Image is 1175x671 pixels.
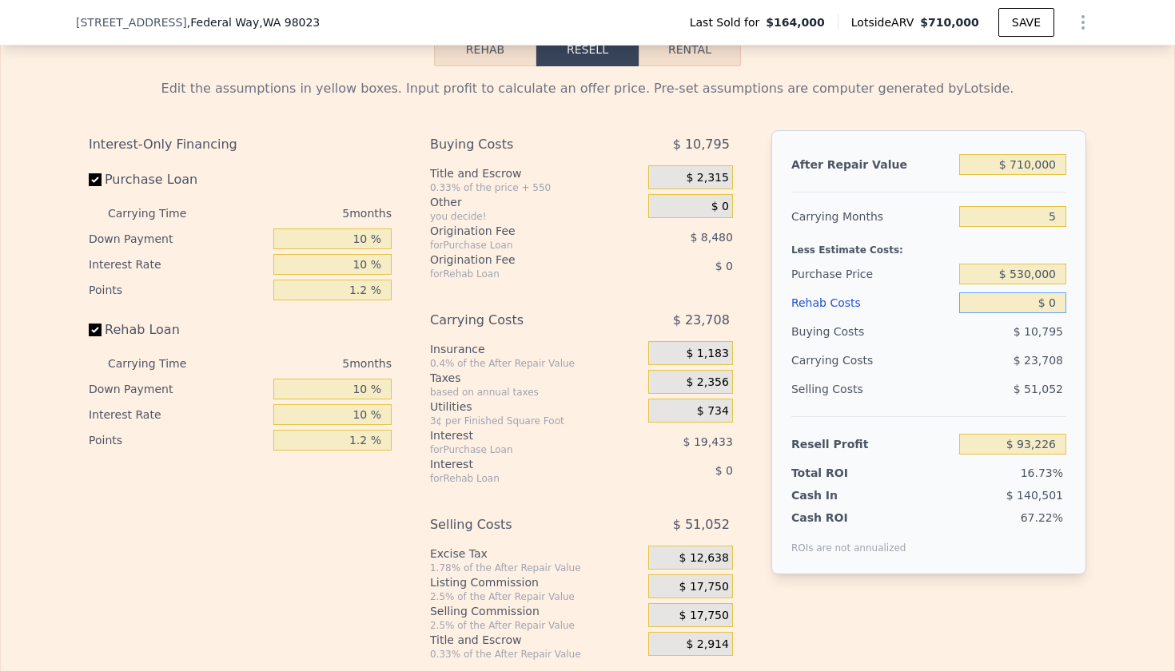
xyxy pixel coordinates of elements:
button: Resell [536,33,639,66]
div: 2.5% of the After Repair Value [430,619,642,632]
div: for Rehab Loan [430,268,608,280]
input: Purchase Loan [89,173,102,186]
div: Selling Commission [430,603,642,619]
div: based on annual taxes [430,386,642,399]
div: Less Estimate Costs: [791,231,1066,260]
div: Rehab Costs [791,288,953,317]
div: Carrying Costs [430,306,608,335]
input: Rehab Loan [89,324,102,336]
div: Points [89,427,267,453]
div: Other [430,194,642,210]
span: , WA 98023 [259,16,320,29]
div: Taxes [430,370,642,386]
div: Carrying Time [108,201,212,226]
div: Interest-Only Financing [89,130,392,159]
button: Rental [639,33,741,66]
div: 3¢ per Finished Square Foot [430,415,642,427]
span: $ 19,433 [683,435,733,448]
span: 16.73% [1021,467,1063,479]
div: you decide! [430,210,642,223]
div: Resell Profit [791,430,953,459]
span: $164,000 [766,14,825,30]
span: $ 0 [715,260,733,272]
div: Origination Fee [430,223,608,239]
div: Interest [430,456,608,472]
div: Cash In [791,487,891,503]
span: $ 51,052 [673,510,730,539]
div: Carrying Time [108,351,212,376]
div: Cash ROI [791,510,906,526]
div: for Rehab Loan [430,472,608,485]
button: SAVE [998,8,1054,37]
div: for Purchase Loan [430,443,608,456]
div: Excise Tax [430,546,642,562]
span: $ 12,638 [679,551,729,566]
div: Buying Costs [430,130,608,159]
span: $ 2,914 [686,637,728,652]
button: Rehab [434,33,536,66]
div: Selling Costs [430,510,608,539]
div: Total ROI [791,465,891,481]
div: Utilities [430,399,642,415]
div: for Purchase Loan [430,239,608,252]
span: $ 734 [697,404,729,419]
span: Lotside ARV [851,14,920,30]
div: Buying Costs [791,317,953,346]
div: ROIs are not annualized [791,526,906,554]
span: $ 0 [715,464,733,477]
span: $ 2,356 [686,375,728,390]
span: , Federal Way [187,14,320,30]
div: Origination Fee [430,252,608,268]
span: $ 17,750 [679,609,729,623]
span: $ 1,183 [686,347,728,361]
span: $ 0 [711,200,729,214]
span: $ 10,795 [673,130,730,159]
div: Insurance [430,341,642,357]
div: 0.4% of the After Repair Value [430,357,642,370]
span: [STREET_ADDRESS] [76,14,187,30]
div: 5 months [218,201,392,226]
div: Carrying Costs [791,346,891,375]
div: 1.78% of the After Repair Value [430,562,642,574]
div: Title and Escrow [430,632,642,648]
span: $ 10,795 [1014,325,1063,338]
div: Edit the assumptions in yellow boxes. Input profit to calculate an offer price. Pre-set assumptio... [89,79,1086,98]
span: $ 17,750 [679,580,729,594]
span: 67.22% [1021,511,1063,524]
span: $710,000 [920,16,979,29]
span: $ 2,315 [686,171,728,185]
div: 5 months [218,351,392,376]
div: Title and Escrow [430,165,642,181]
span: $ 8,480 [690,231,732,244]
div: Down Payment [89,376,267,402]
div: Interest Rate [89,252,267,277]
div: 0.33% of the price + 550 [430,181,642,194]
button: Show Options [1067,6,1099,38]
div: Selling Costs [791,375,953,403]
div: 0.33% of the After Repair Value [430,648,642,661]
span: Last Sold for [690,14,767,30]
div: Purchase Price [791,260,953,288]
div: Down Payment [89,226,267,252]
div: Interest Rate [89,402,267,427]
span: $ 51,052 [1014,383,1063,395]
label: Rehab Loan [89,316,267,344]
div: Points [89,277,267,303]
span: $ 23,708 [673,306,730,335]
div: After Repair Value [791,150,953,179]
span: $ 23,708 [1014,354,1063,367]
span: $ 140,501 [1006,489,1063,502]
div: Carrying Months [791,202,953,231]
div: Listing Commission [430,574,642,590]
label: Purchase Loan [89,165,267,194]
div: Interest [430,427,608,443]
div: 2.5% of the After Repair Value [430,590,642,603]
